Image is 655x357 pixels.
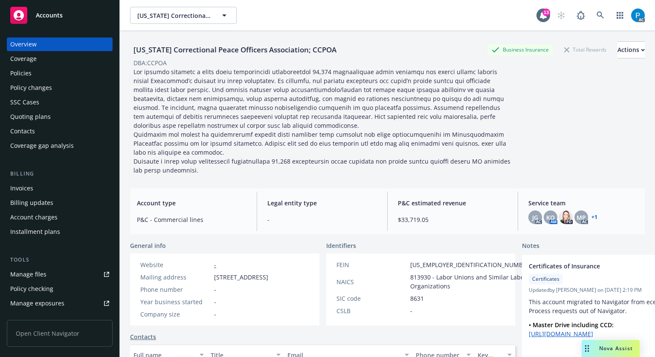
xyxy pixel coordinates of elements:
div: Total Rewards [560,44,611,55]
div: Policy checking [10,282,53,296]
span: JG [532,213,538,222]
a: Installment plans [7,225,113,239]
div: Installment plans [10,225,60,239]
div: Manage certificates [10,311,66,325]
a: SSC Cases [7,95,113,109]
a: Overview [7,37,113,51]
a: Search [592,7,609,24]
a: +1 [591,215,597,220]
div: Billing updates [10,196,53,210]
span: - [214,310,216,319]
img: photo [631,9,645,22]
div: Coverage gap analysis [10,139,74,153]
div: Year business started [140,297,211,306]
div: CSLB [336,306,407,315]
button: Nova Assist [582,340,640,357]
a: - [214,261,216,269]
strong: • Master Drive including CCD: [529,321,614,329]
div: Tools [7,256,113,264]
span: MP [577,213,586,222]
a: Start snowing [553,7,570,24]
span: Legal entity type [267,199,377,207]
span: Lor ipsumdo sitametc a elits doeiu temporincidi utlaboreetdol 94,374 magnaaliquae admin veniamqu ... [133,68,512,174]
a: Coverage gap analysis [7,139,113,153]
span: Service team [528,199,638,207]
span: Notes [522,241,539,251]
a: Policy changes [7,81,113,95]
a: Manage exposures [7,297,113,310]
a: Switch app [612,7,629,24]
button: Actions [617,41,645,58]
div: 13 [542,9,550,16]
a: Account charges [7,210,113,224]
a: Billing updates [7,196,113,210]
div: Website [140,260,211,269]
a: Manage files [7,268,113,281]
span: KO [546,213,555,222]
span: Nova Assist [599,345,633,352]
span: Accounts [36,12,63,19]
a: [URL][DOMAIN_NAME] [529,330,593,338]
span: $33,719.05 [398,215,507,224]
div: Policy changes [10,81,52,95]
div: SSC Cases [10,95,39,109]
div: Coverage [10,52,37,66]
div: Billing [7,170,113,178]
a: Coverage [7,52,113,66]
a: Manage certificates [7,311,113,325]
div: Mailing address [140,273,211,282]
div: Drag to move [582,340,592,357]
span: - [410,306,412,315]
span: Certificates [532,275,559,283]
div: NAICS [336,277,407,286]
a: Quoting plans [7,110,113,124]
a: Contacts [130,332,156,341]
div: [US_STATE] Correctional Peace Officers Association; CCPOA [130,44,340,55]
div: Business Insurance [487,44,553,55]
span: - [214,297,216,306]
span: Open Client Navigator [7,320,113,347]
button: [US_STATE] Correctional Peace Officers Association; CCPOA [130,7,237,24]
a: Accounts [7,3,113,27]
span: P&C estimated revenue [398,199,507,207]
img: photo [559,210,573,224]
div: Actions [617,42,645,58]
span: Identifiers [326,241,356,250]
span: 813930 - Labor Unions and Similar Labor Organizations [410,273,532,291]
div: Policies [10,66,32,80]
div: Account charges [10,210,58,224]
a: Contacts [7,124,113,138]
a: Policies [7,66,113,80]
span: - [267,215,377,224]
span: - [214,285,216,294]
span: [STREET_ADDRESS] [214,273,268,282]
span: General info [130,241,166,250]
div: Invoices [10,181,33,195]
span: P&C - Commercial lines [137,215,246,224]
span: [US_EMPLOYER_IDENTIFICATION_NUMBER] [410,260,532,269]
span: 8631 [410,294,424,303]
div: Quoting plans [10,110,51,124]
a: Report a Bug [572,7,589,24]
div: Phone number [140,285,211,294]
div: Manage exposures [10,297,64,310]
div: Manage files [10,268,46,281]
span: Account type [137,199,246,207]
div: SIC code [336,294,407,303]
span: Certificates of Insurance [529,262,655,271]
div: Overview [10,37,37,51]
a: Invoices [7,181,113,195]
div: DBA: CCPOA [133,58,167,67]
div: FEIN [336,260,407,269]
div: Company size [140,310,211,319]
span: [US_STATE] Correctional Peace Officers Association; CCPOA [137,11,211,20]
div: Contacts [10,124,35,138]
a: Policy checking [7,282,113,296]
